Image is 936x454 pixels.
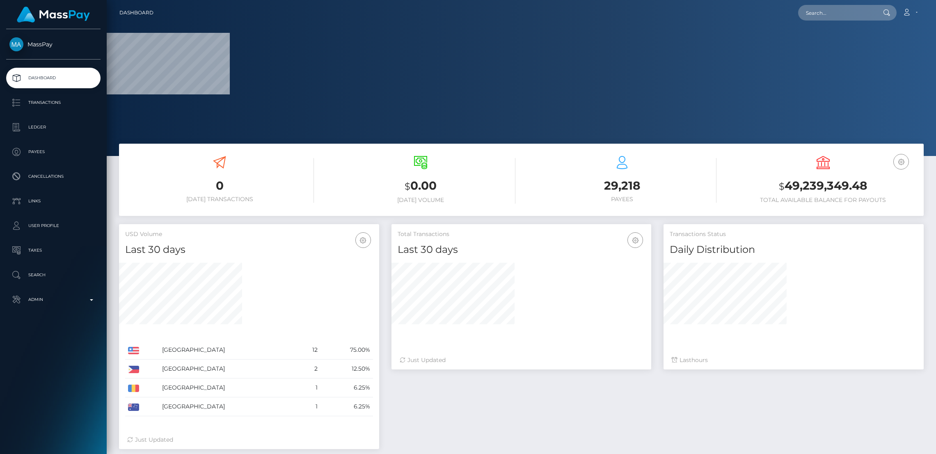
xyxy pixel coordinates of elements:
td: [GEOGRAPHIC_DATA] [159,378,298,397]
span: MassPay [6,41,101,48]
h3: 0 [125,178,314,194]
img: PH.png [128,366,139,373]
div: Just Updated [400,356,643,365]
p: Admin [9,293,97,306]
p: Dashboard [9,72,97,84]
a: Cancellations [6,166,101,187]
a: Payees [6,142,101,162]
h4: Last 30 days [398,243,645,257]
h3: 0.00 [326,178,515,195]
input: Search... [798,5,875,21]
td: 1 [298,378,320,397]
a: Dashboard [119,4,153,21]
h6: Total Available Balance for Payouts [729,197,918,204]
p: Cancellations [9,170,97,183]
h5: Transactions Status [670,230,918,238]
p: Ledger [9,121,97,133]
p: User Profile [9,220,97,232]
img: US.png [128,347,139,354]
div: Just Updated [127,436,371,444]
td: [GEOGRAPHIC_DATA] [159,397,298,416]
img: AU.png [128,404,139,411]
a: Dashboard [6,68,101,88]
a: Ledger [6,117,101,138]
h3: 49,239,349.48 [729,178,918,195]
a: Search [6,265,101,285]
td: 6.25% [320,378,373,397]
td: [GEOGRAPHIC_DATA] [159,341,298,360]
td: 6.25% [320,397,373,416]
td: 2 [298,360,320,378]
a: Admin [6,289,101,310]
h3: 29,218 [528,178,716,194]
img: MassPay [9,37,23,51]
h4: Last 30 days [125,243,373,257]
small: $ [405,181,410,192]
h6: [DATE] Transactions [125,196,314,203]
a: User Profile [6,216,101,236]
h6: [DATE] Volume [326,197,515,204]
a: Taxes [6,240,101,261]
td: [GEOGRAPHIC_DATA] [159,360,298,378]
h4: Daily Distribution [670,243,918,257]
td: 12.50% [320,360,373,378]
a: Transactions [6,92,101,113]
a: Links [6,191,101,211]
td: 12 [298,341,320,360]
p: Taxes [9,244,97,257]
td: 75.00% [320,341,373,360]
p: Links [9,195,97,207]
h5: Total Transactions [398,230,645,238]
small: $ [779,181,785,192]
p: Search [9,269,97,281]
div: Last hours [672,356,915,365]
img: MassPay Logo [17,7,90,23]
h6: Payees [528,196,716,203]
p: Transactions [9,96,97,109]
img: RO.png [128,385,139,392]
p: Payees [9,146,97,158]
td: 1 [298,397,320,416]
h5: USD Volume [125,230,373,238]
